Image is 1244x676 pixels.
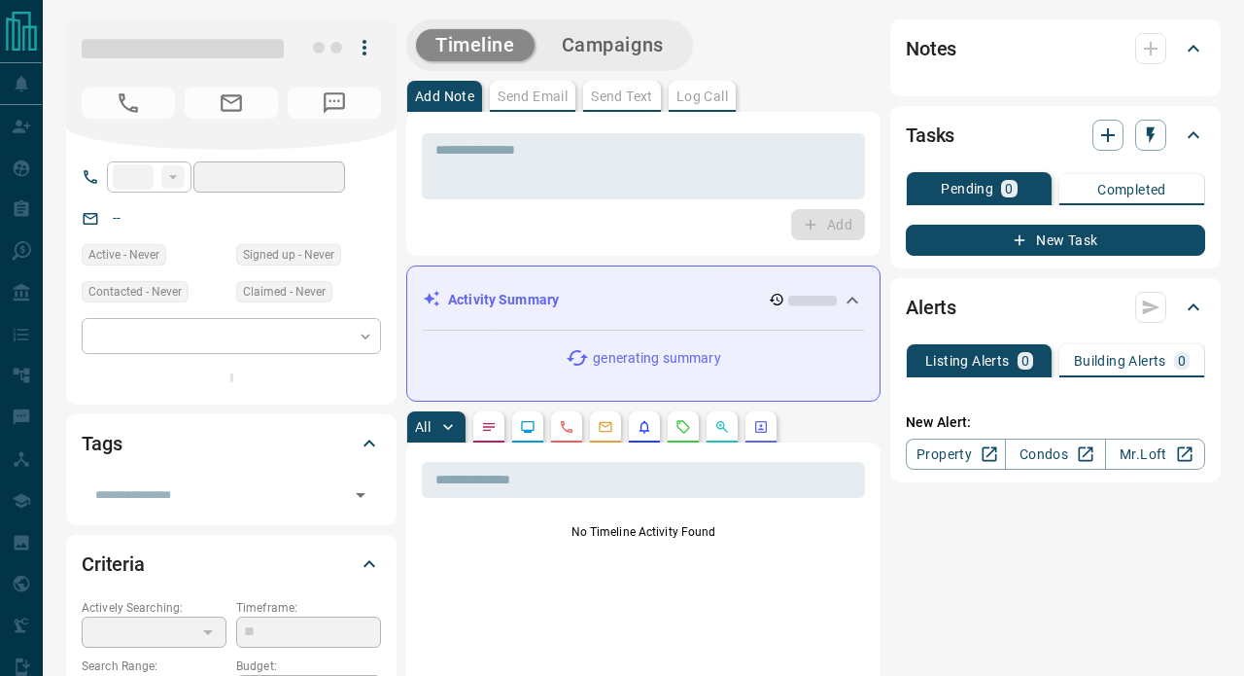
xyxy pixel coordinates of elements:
[906,412,1205,433] p: New Alert:
[243,245,334,265] span: Signed up - Never
[675,419,691,435] svg: Requests
[416,29,535,61] button: Timeline
[288,88,381,119] span: No Number
[1074,354,1166,368] p: Building Alerts
[1005,182,1013,196] p: 0
[906,439,1006,470] a: Property
[82,658,226,675] p: Search Range:
[906,225,1205,256] button: New Task
[423,282,864,318] div: Activity Summary
[906,120,954,151] h2: Tasks
[714,419,730,435] svg: Opportunities
[906,33,956,64] h2: Notes
[243,282,326,302] span: Claimed - Never
[906,292,956,323] h2: Alerts
[82,549,145,580] h2: Criteria
[925,354,1010,368] p: Listing Alerts
[593,348,720,369] p: generating summary
[88,282,182,302] span: Contacted - Never
[82,428,121,459] h2: Tags
[1097,183,1166,196] p: Completed
[82,88,175,119] span: No Number
[906,112,1205,159] div: Tasks
[347,481,374,509] button: Open
[1005,439,1105,470] a: Condos
[1178,354,1186,368] p: 0
[520,419,536,435] svg: Lead Browsing Activity
[82,420,381,467] div: Tags
[559,419,574,435] svg: Calls
[906,284,1205,331] div: Alerts
[481,419,497,435] svg: Notes
[82,599,226,617] p: Actively Searching:
[1105,439,1205,470] a: Mr.Loft
[236,658,381,675] p: Budget:
[598,419,613,435] svg: Emails
[448,290,559,310] p: Activity Summary
[415,420,431,434] p: All
[415,89,474,103] p: Add Note
[422,523,865,541] p: No Timeline Activity Found
[1021,354,1029,368] p: 0
[236,599,381,617] p: Timeframe:
[542,29,683,61] button: Campaigns
[82,541,381,587] div: Criteria
[113,210,121,226] a: --
[753,419,769,435] svg: Agent Actions
[185,88,278,119] span: No Email
[941,182,993,196] p: Pending
[906,25,1205,72] div: Notes
[88,245,159,265] span: Active - Never
[637,419,652,435] svg: Listing Alerts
